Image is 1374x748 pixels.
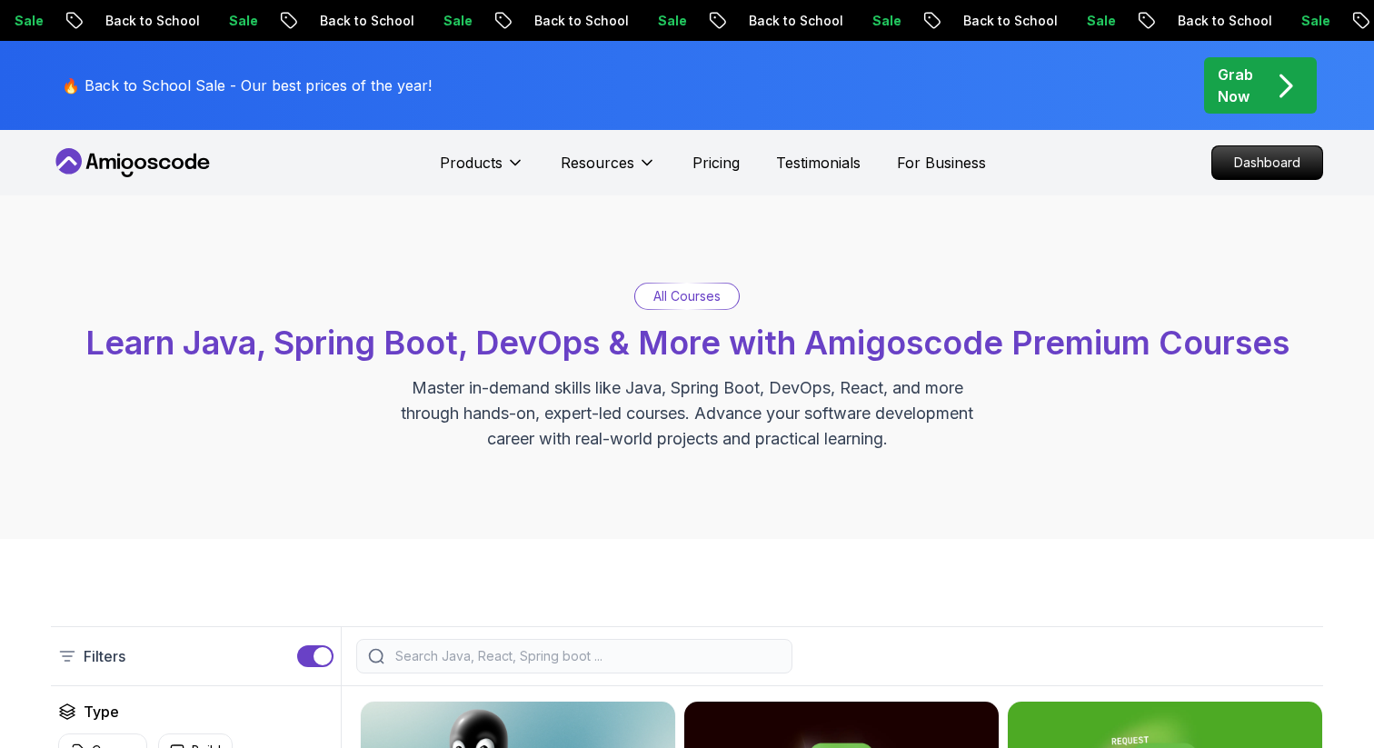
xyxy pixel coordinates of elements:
a: Testimonials [776,152,861,174]
p: Back to School [946,12,1070,30]
input: Search Java, React, Spring boot ... [392,647,781,665]
h2: Type [84,701,119,723]
p: 🔥 Back to School Sale - Our best prices of the year! [62,75,432,96]
p: Back to School [732,12,855,30]
p: Back to School [88,12,212,30]
p: Sale [641,12,699,30]
p: Filters [84,645,125,667]
button: Products [440,152,524,188]
p: Master in-demand skills like Java, Spring Boot, DevOps, React, and more through hands-on, expert-... [382,375,992,452]
button: Resources [561,152,656,188]
a: For Business [897,152,986,174]
span: Learn Java, Spring Boot, DevOps & More with Amigoscode Premium Courses [85,323,1289,363]
p: Sale [426,12,484,30]
p: Sale [1284,12,1342,30]
p: Sale [855,12,913,30]
a: Dashboard [1211,145,1323,180]
p: Back to School [517,12,641,30]
p: All Courses [653,287,721,305]
p: Dashboard [1212,146,1322,179]
p: Sale [212,12,270,30]
a: Pricing [692,152,740,174]
p: Grab Now [1218,64,1253,107]
p: Back to School [303,12,426,30]
p: Back to School [1160,12,1284,30]
p: Resources [561,152,634,174]
p: Sale [1070,12,1128,30]
p: Products [440,152,503,174]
